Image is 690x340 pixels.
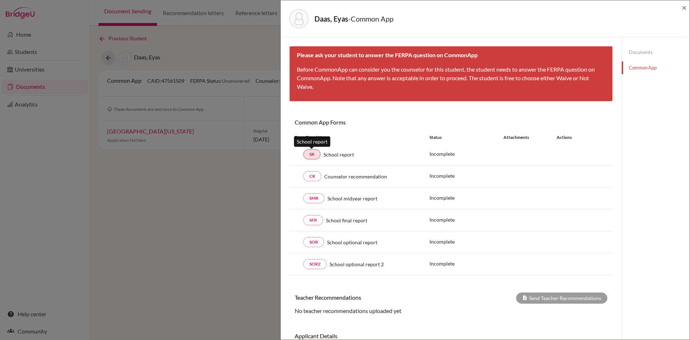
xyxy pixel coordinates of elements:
p: Incomplete [429,172,503,180]
span: School midyear report [327,195,377,202]
div: Form Type / Name [289,134,424,141]
p: Incomplete [429,216,503,223]
h6: Common App Forms [289,119,451,126]
a: CR [303,171,321,181]
h6: Teacher Recommendations [289,294,451,301]
strong: Daas, Eyas [314,14,348,23]
span: Counselor recommendation [324,173,387,180]
p: Incomplete [429,194,503,201]
div: School report [294,136,330,147]
a: Common App [622,62,690,74]
span: School report [323,151,354,158]
span: School optional report 2 [330,260,384,268]
p: Incomplete [429,238,503,245]
span: School optional report [327,239,377,246]
span: × [682,2,687,13]
a: SOR [303,237,324,247]
h6: Applicant Details [295,332,446,339]
div: No teacher recommendations uploaded yet [289,307,613,315]
span: - Common App [348,14,394,23]
div: Status [429,134,503,141]
a: SFR [303,215,323,225]
span: School final report [326,217,367,224]
a: SMR [303,193,325,203]
a: Documents [622,46,690,59]
div: Send Teacher Recommendations [516,293,607,304]
p: Incomplete [429,150,503,158]
div: Attachments [503,134,548,141]
p: Incomplete [429,260,503,267]
a: SOR2 [303,259,327,269]
div: Actions [548,134,593,141]
button: Close [682,3,687,12]
p: Before CommonApp can consider you the counselor for this student, the student needs to answer the... [297,65,605,91]
a: SR [303,149,321,159]
b: Please ask your student to answer the FERPA question on CommonApp [297,51,478,58]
